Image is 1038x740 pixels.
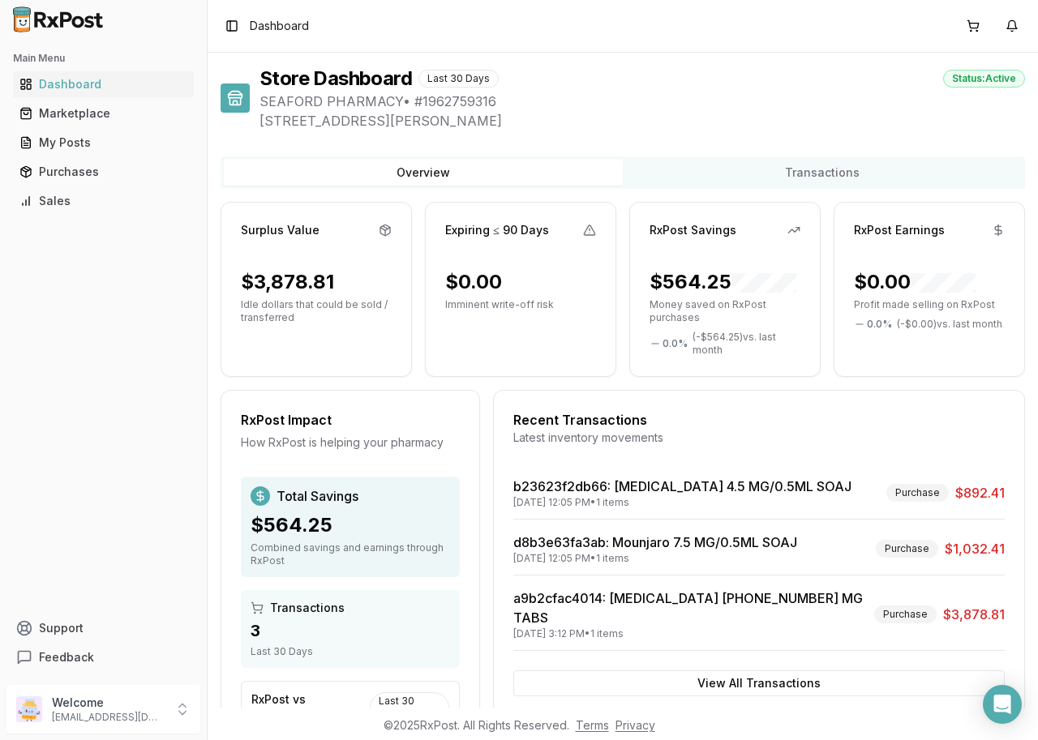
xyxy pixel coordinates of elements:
[19,193,187,209] div: Sales
[19,76,187,92] div: Dashboard
[616,718,655,732] a: Privacy
[650,269,796,295] div: $564.25
[876,540,938,558] div: Purchase
[13,186,194,216] a: Sales
[867,318,892,331] span: 0.0 %
[693,331,800,357] span: ( - $564.25 ) vs. last month
[19,105,187,122] div: Marketplace
[513,478,851,494] a: b23623f2db66: [MEDICAL_DATA] 4.5 MG/0.5ML SOAJ
[650,222,736,238] div: RxPost Savings
[854,269,976,295] div: $0.00
[6,130,200,156] button: My Posts
[445,298,596,311] p: Imminent write-off risk
[250,18,309,34] span: Dashboard
[19,164,187,180] div: Purchases
[251,512,450,538] div: $564.25
[39,649,94,665] span: Feedback
[886,484,949,502] div: Purchase
[6,159,200,185] button: Purchases
[6,643,200,672] button: Feedback
[241,298,392,324] p: Idle dollars that could be sold / transferred
[418,70,499,88] div: Last 30 Days
[270,600,345,616] span: Transactions
[513,496,851,509] div: [DATE] 12:05 PM • 1 items
[445,269,502,295] div: $0.00
[663,337,688,350] span: 0.0 %
[52,695,165,711] p: Welcome
[955,483,1005,503] span: $892.41
[224,160,623,186] button: Overview
[250,18,309,34] nav: breadcrumb
[445,222,549,238] div: Expiring ≤ 90 Days
[513,627,868,640] div: [DATE] 3:12 PM • 1 items
[513,534,797,550] a: d8b3e63fa3ab: Mounjaro 7.5 MG/0.5ML SOAJ
[52,711,165,724] p: [EMAIL_ADDRESS][DOMAIN_NAME]
[259,92,1025,111] span: SEAFORD PHARMACY • # 1962759316
[241,434,460,451] div: How RxPost is helping your pharmacy
[13,157,194,186] a: Purchases
[13,99,194,128] a: Marketplace
[259,111,1025,130] span: [STREET_ADDRESS][PERSON_NAME]
[241,222,320,238] div: Surplus Value
[576,718,609,732] a: Terms
[983,685,1022,724] div: Open Intercom Messenger
[6,71,200,97] button: Dashboard
[874,605,937,623] div: Purchase
[241,410,460,430] div: RxPost Impact
[6,614,200,643] button: Support
[513,430,1005,446] div: Latest inventory movements
[513,670,1005,696] button: View All Transactions
[945,539,1005,558] span: $1,032.41
[854,298,1005,311] p: Profit made selling on RxPost
[650,298,800,324] p: Money saved on RxPost purchases
[13,70,194,99] a: Dashboard
[251,541,450,567] div: Combined savings and earnings through RxPost
[13,52,194,65] h2: Main Menu
[513,552,797,565] div: [DATE] 12:05 PM • 1 items
[513,410,1005,430] div: Recent Transactions
[370,692,449,723] div: Last 30 Days
[6,6,110,32] img: RxPost Logo
[19,135,187,151] div: My Posts
[6,188,200,214] button: Sales
[259,66,412,92] h1: Store Dashboard
[854,222,945,238] div: RxPost Earnings
[277,486,358,506] span: Total Savings
[943,605,1005,624] span: $3,878.81
[513,590,863,626] a: a9b2cfac4014: [MEDICAL_DATA] [PHONE_NUMBER] MG TABS
[623,160,1022,186] button: Transactions
[241,269,334,295] div: $3,878.81
[943,70,1025,88] div: Status: Active
[897,318,1002,331] span: ( - $0.00 ) vs. last month
[16,696,42,722] img: User avatar
[6,101,200,126] button: Marketplace
[251,619,450,642] div: 3
[251,691,370,724] div: RxPost vs Traditional
[13,128,194,157] a: My Posts
[251,645,450,658] div: Last 30 Days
